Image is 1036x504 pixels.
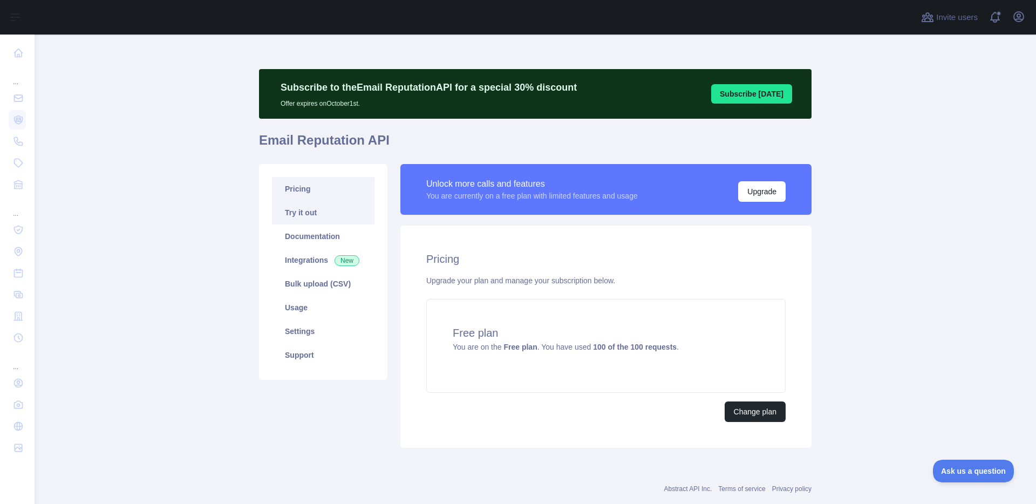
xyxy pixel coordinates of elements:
div: ... [9,350,26,371]
button: Change plan [725,401,786,422]
a: Support [272,343,374,367]
a: Integrations New [272,248,374,272]
button: Invite users [919,9,980,26]
div: ... [9,65,26,86]
a: Terms of service [718,485,765,493]
strong: Free plan [503,343,537,351]
div: Upgrade your plan and manage your subscription below. [426,275,786,286]
button: Upgrade [738,181,786,202]
span: You are on the . You have used . [453,343,679,351]
a: Pricing [272,177,374,201]
button: Subscribe [DATE] [711,84,792,104]
p: Offer expires on October 1st. [281,95,577,108]
p: Subscribe to the Email Reputation API for a special 30 % discount [281,80,577,95]
h1: Email Reputation API [259,132,812,158]
span: Invite users [936,11,978,24]
a: Documentation [272,224,374,248]
div: Unlock more calls and features [426,178,638,190]
a: Privacy policy [772,485,812,493]
iframe: Toggle Customer Support [933,460,1014,482]
a: Abstract API Inc. [664,485,712,493]
span: New [335,255,359,266]
div: You are currently on a free plan with limited features and usage [426,190,638,201]
strong: 100 of the 100 requests [593,343,677,351]
div: ... [9,196,26,218]
a: Try it out [272,201,374,224]
a: Bulk upload (CSV) [272,272,374,296]
a: Settings [272,319,374,343]
h4: Free plan [453,325,759,340]
h2: Pricing [426,251,786,267]
a: Usage [272,296,374,319]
